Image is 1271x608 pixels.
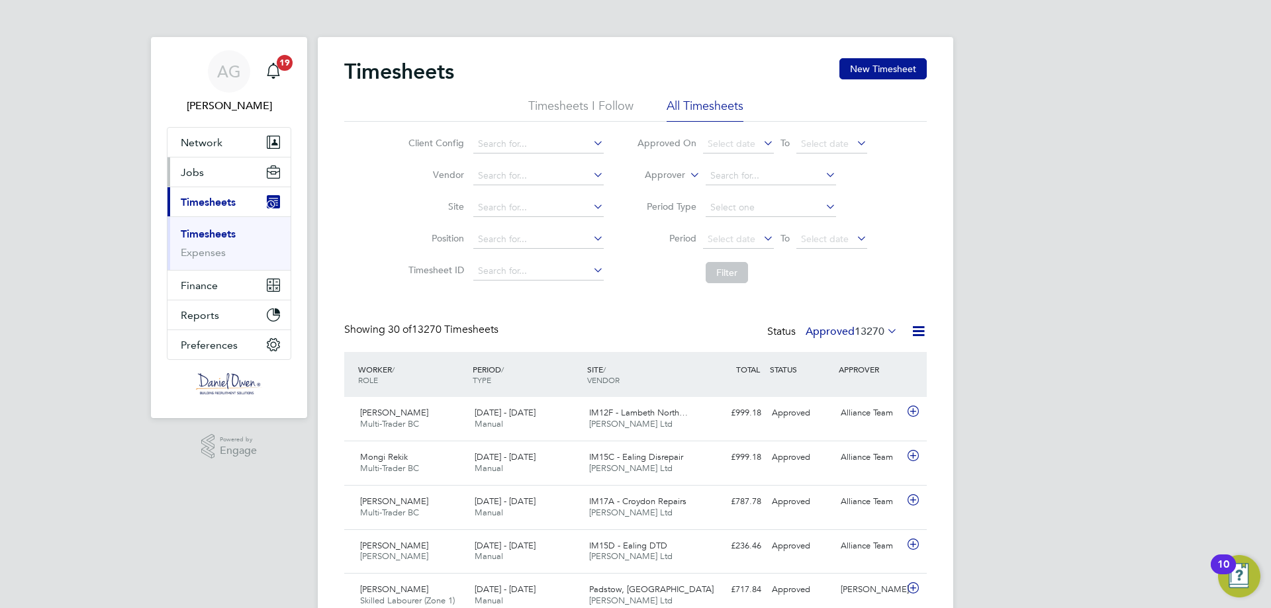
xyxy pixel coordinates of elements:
[167,98,291,114] span: Amy Garcia
[475,595,503,606] span: Manual
[835,402,904,424] div: Alliance Team
[167,216,291,270] div: Timesheets
[777,230,794,247] span: To
[167,271,291,300] button: Finance
[201,434,258,459] a: Powered byEngage
[708,138,755,150] span: Select date
[473,167,604,185] input: Search for...
[473,135,604,153] input: Search for...
[587,374,620,385] span: VENDOR
[475,550,503,562] span: Manual
[167,373,291,394] a: Go to home page
[1218,555,1260,597] button: Open Resource Center, 10 new notifications
[151,37,307,418] nav: Main navigation
[360,496,428,507] span: [PERSON_NAME]
[181,279,218,292] span: Finance
[344,323,501,337] div: Showing
[839,58,927,79] button: New Timesheet
[469,357,584,392] div: PERIOD
[528,98,634,122] li: Timesheets I Follow
[589,595,673,606] span: [PERSON_NAME] Ltd
[589,496,686,507] span: IM17A - Croydon Repairs
[475,462,503,474] span: Manual
[589,407,688,418] span: IM12F - Lambeth North…
[706,262,748,283] button: Filter
[801,138,849,150] span: Select date
[855,325,884,338] span: 13270
[708,233,755,245] span: Select date
[181,166,204,179] span: Jobs
[196,373,262,394] img: danielowen-logo-retina.png
[360,540,428,551] span: [PERSON_NAME]
[181,228,236,240] a: Timesheets
[801,233,849,245] span: Select date
[706,167,836,185] input: Search for...
[220,445,257,456] span: Engage
[1217,564,1229,582] div: 10
[388,323,498,336] span: 13270 Timesheets
[475,584,536,595] span: [DATE] - [DATE]
[475,496,536,507] span: [DATE] - [DATE]
[589,550,673,562] span: [PERSON_NAME] Ltd
[767,447,835,468] div: Approved
[698,535,767,557] div: £236.46
[698,491,767,513] div: £787.78
[167,50,291,114] a: AG[PERSON_NAME]
[589,584,714,595] span: Padstow, [GEOGRAPHIC_DATA]
[698,402,767,424] div: £999.18
[667,98,743,122] li: All Timesheets
[217,63,241,80] span: AG
[501,364,504,374] span: /
[589,451,683,462] span: IM15C - Ealing Disrepair
[637,137,696,149] label: Approved On
[767,357,835,381] div: STATUS
[167,330,291,359] button: Preferences
[167,157,291,187] button: Jobs
[181,339,238,351] span: Preferences
[475,418,503,429] span: Manual
[404,137,464,149] label: Client Config
[344,58,454,85] h2: Timesheets
[835,357,904,381] div: APPROVER
[220,434,257,445] span: Powered by
[603,364,606,374] span: /
[360,595,455,606] span: Skilled Labourer (Zone 1)
[706,198,836,217] input: Select one
[360,584,428,595] span: [PERSON_NAME]
[181,136,222,149] span: Network
[404,232,464,244] label: Position
[360,418,419,429] span: Multi-Trader BC
[767,579,835,601] div: Approved
[698,447,767,468] div: £999.18
[835,535,904,557] div: Alliance Team
[589,462,673,474] span: [PERSON_NAME] Ltd
[589,507,673,518] span: [PERSON_NAME] Ltd
[475,407,536,418] span: [DATE] - [DATE]
[360,451,408,462] span: Mongi Rekik
[589,418,673,429] span: [PERSON_NAME] Ltd
[637,200,696,212] label: Period Type
[767,402,835,424] div: Approved
[360,407,428,418] span: [PERSON_NAME]
[181,309,219,322] span: Reports
[475,507,503,518] span: Manual
[767,323,900,341] div: Status
[475,540,536,551] span: [DATE] - [DATE]
[589,540,667,551] span: IM15D - Ealing DTD
[835,447,904,468] div: Alliance Team
[473,230,604,249] input: Search for...
[167,300,291,329] button: Reports
[358,374,378,385] span: ROLE
[767,535,835,557] div: Approved
[392,364,395,374] span: /
[835,579,904,601] div: [PERSON_NAME]
[181,196,236,208] span: Timesheets
[167,187,291,216] button: Timesheets
[360,507,419,518] span: Multi-Trader BC
[277,55,293,71] span: 19
[637,232,696,244] label: Period
[767,491,835,513] div: Approved
[355,357,469,392] div: WORKER
[260,50,287,93] a: 19
[388,323,412,336] span: 30 of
